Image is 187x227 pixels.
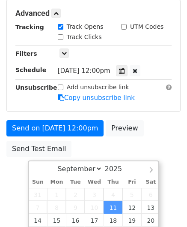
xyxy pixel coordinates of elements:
[106,120,143,136] a: Preview
[47,214,66,227] span: September 15, 2025
[15,9,172,18] h5: Advanced
[141,188,160,201] span: September 6, 2025
[66,179,85,185] span: Tue
[66,188,85,201] span: September 2, 2025
[85,179,104,185] span: Wed
[85,188,104,201] span: September 3, 2025
[67,33,102,42] label: Track Clicks
[122,214,141,227] span: September 19, 2025
[144,186,187,227] iframe: Chat Widget
[58,67,110,75] span: [DATE] 12:00pm
[15,50,37,57] strong: Filters
[6,141,71,157] a: Send Test Email
[122,188,141,201] span: September 5, 2025
[29,179,47,185] span: Sun
[122,201,141,214] span: September 12, 2025
[67,83,129,92] label: Add unsubscribe link
[67,22,104,31] label: Track Opens
[15,24,44,30] strong: Tracking
[141,214,160,227] span: September 20, 2025
[141,201,160,214] span: September 13, 2025
[47,188,66,201] span: September 1, 2025
[130,22,163,31] label: UTM Codes
[66,201,85,214] span: September 9, 2025
[85,201,104,214] span: September 10, 2025
[47,179,66,185] span: Mon
[6,120,104,136] a: Send on [DATE] 12:00pm
[47,201,66,214] span: September 8, 2025
[29,214,47,227] span: September 14, 2025
[66,214,85,227] span: September 16, 2025
[29,201,47,214] span: September 7, 2025
[29,188,47,201] span: August 31, 2025
[104,214,122,227] span: September 18, 2025
[141,179,160,185] span: Sat
[15,67,46,73] strong: Schedule
[122,179,141,185] span: Fri
[104,188,122,201] span: September 4, 2025
[102,165,133,173] input: Year
[104,179,122,185] span: Thu
[85,214,104,227] span: September 17, 2025
[104,201,122,214] span: September 11, 2025
[15,84,57,91] strong: Unsubscribe
[58,94,135,102] a: Copy unsubscribe link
